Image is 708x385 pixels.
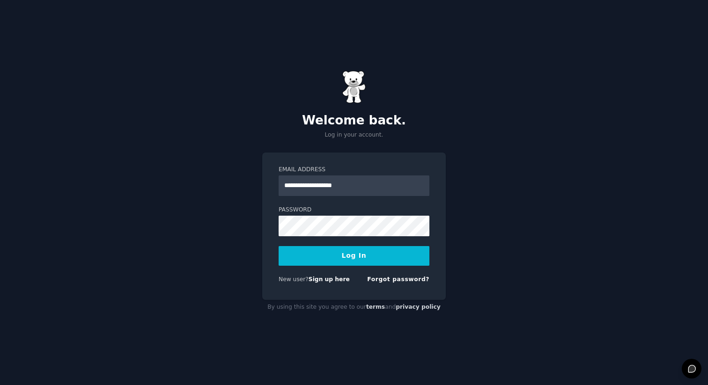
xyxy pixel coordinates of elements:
a: terms [366,304,385,310]
a: Forgot password? [367,276,429,283]
label: Password [279,206,429,214]
a: Sign up here [309,276,350,283]
span: New user? [279,276,309,283]
a: privacy policy [396,304,441,310]
div: By using this site you agree to our and [262,300,446,315]
p: Log in your account. [262,131,446,139]
h2: Welcome back. [262,113,446,128]
button: Log In [279,246,429,266]
label: Email Address [279,166,429,174]
img: Gummy Bear [342,71,366,103]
